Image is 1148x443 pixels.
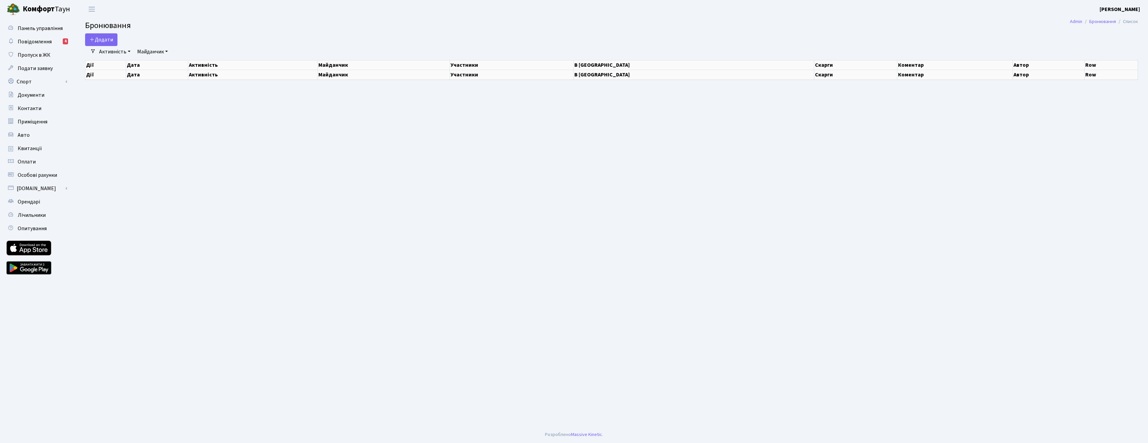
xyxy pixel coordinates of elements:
[85,70,126,79] th: Дії
[134,46,171,57] a: Майданчик
[3,62,70,75] a: Подати заявку
[1100,6,1140,13] b: [PERSON_NAME]
[3,88,70,102] a: Документи
[3,22,70,35] a: Панель управління
[85,33,117,46] button: Додати
[188,70,317,79] th: Активність
[3,128,70,142] a: Авто
[545,431,603,438] div: Розроблено .
[7,3,20,16] img: logo.png
[85,60,126,70] th: Дії
[188,60,317,70] th: Активність
[1084,60,1138,70] th: Row
[1013,60,1084,70] th: Автор
[1070,18,1082,25] a: Admin
[1116,18,1138,25] li: Список
[3,48,70,62] a: Пропуск в ЖК
[18,225,47,232] span: Опитування
[18,65,53,72] span: Подати заявку
[18,25,63,32] span: Панель управління
[18,105,41,112] span: Контакти
[18,118,47,125] span: Приміщення
[18,158,36,165] span: Оплати
[83,4,100,15] button: Переключити навігацію
[18,131,30,139] span: Авто
[3,195,70,208] a: Орендарі
[18,171,57,179] span: Особові рахунки
[1060,15,1148,29] nav: breadcrumb
[126,60,188,70] th: Дата
[23,4,70,15] span: Таун
[96,46,133,57] a: Активність
[18,145,42,152] span: Квитанції
[814,60,897,70] th: Скарги
[897,70,1013,79] th: Коментар
[571,431,602,438] a: Massive Kinetic
[1013,70,1084,79] th: Автор
[574,70,814,79] th: В [GEOGRAPHIC_DATA]
[450,60,574,70] th: Участники
[3,182,70,195] a: [DOMAIN_NAME]
[3,208,70,222] a: Лічильники
[317,70,450,79] th: Майданчик
[317,60,450,70] th: Майданчик
[85,20,131,31] span: Бронювання
[3,142,70,155] a: Квитанції
[3,168,70,182] a: Особові рахунки
[3,155,70,168] a: Оплати
[18,91,44,99] span: Документи
[3,102,70,115] a: Контакти
[897,60,1013,70] th: Коментар
[3,35,70,48] a: Повідомлення4
[63,38,68,44] div: 4
[18,198,40,205] span: Орендарі
[1089,18,1116,25] a: Бронювання
[574,60,814,70] th: В [GEOGRAPHIC_DATA]
[450,70,574,79] th: Участники
[1100,5,1140,13] a: [PERSON_NAME]
[18,38,52,45] span: Повідомлення
[18,51,50,59] span: Пропуск в ЖК
[1084,70,1138,79] th: Row
[23,4,55,14] b: Комфорт
[18,211,46,219] span: Лічильники
[3,222,70,235] a: Опитування
[3,75,70,88] a: Спорт
[3,115,70,128] a: Приміщення
[814,70,897,79] th: Скарги
[126,70,188,79] th: Дата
